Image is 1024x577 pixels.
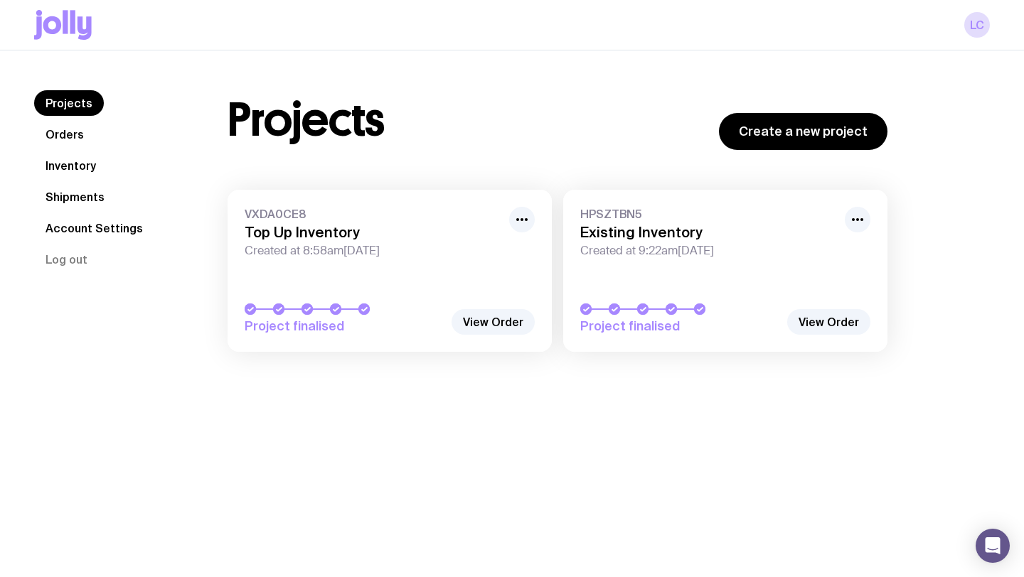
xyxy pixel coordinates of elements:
[228,97,385,143] h1: Projects
[787,309,870,335] a: View Order
[34,153,107,178] a: Inventory
[976,529,1010,563] div: Open Intercom Messenger
[34,122,95,147] a: Orders
[34,247,99,272] button: Log out
[580,318,779,335] span: Project finalised
[563,190,887,352] a: HPSZTBN5Existing InventoryCreated at 9:22am[DATE]Project finalised
[580,244,836,258] span: Created at 9:22am[DATE]
[580,224,836,241] h3: Existing Inventory
[245,207,501,221] span: VXDA0CE8
[34,215,154,241] a: Account Settings
[34,184,116,210] a: Shipments
[228,190,552,352] a: VXDA0CE8Top Up InventoryCreated at 8:58am[DATE]Project finalised
[452,309,535,335] a: View Order
[245,318,444,335] span: Project finalised
[245,244,501,258] span: Created at 8:58am[DATE]
[964,12,990,38] a: LC
[34,90,104,116] a: Projects
[580,207,836,221] span: HPSZTBN5
[245,224,501,241] h3: Top Up Inventory
[719,113,887,150] a: Create a new project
